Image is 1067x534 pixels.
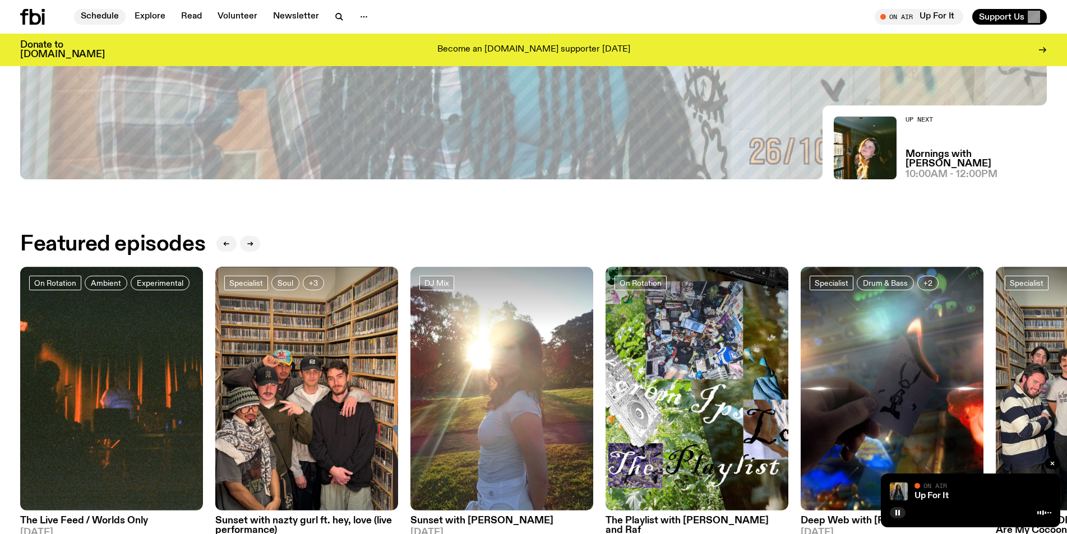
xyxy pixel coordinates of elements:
[620,278,662,287] span: On Rotation
[437,45,630,55] p: Become an [DOMAIN_NAME] supporter [DATE]
[863,278,908,287] span: Drum & Bass
[1010,278,1043,287] span: Specialist
[20,516,203,526] h3: The Live Feed / Worlds Only
[174,9,209,25] a: Read
[137,278,183,287] span: Experimental
[906,150,1047,169] a: Mornings with [PERSON_NAME]
[85,276,127,290] a: Ambient
[923,482,947,489] span: On Air
[923,278,932,287] span: +2
[278,278,293,287] span: Soul
[131,276,190,290] a: Experimental
[309,278,318,287] span: +3
[1005,276,1048,290] a: Specialist
[810,276,853,290] a: Specialist
[875,9,963,25] button: On AirUp For It
[128,9,172,25] a: Explore
[887,12,958,21] span: Tune in live
[91,278,121,287] span: Ambient
[857,276,914,290] a: Drum & Bass
[266,9,326,25] a: Newsletter
[834,117,897,179] img: Freya smiles coyly as she poses for the image.
[424,278,449,287] span: DJ Mix
[271,276,299,290] a: Soul
[20,234,205,254] h2: Featured episodes
[815,278,848,287] span: Specialist
[303,276,324,290] button: +3
[615,276,667,290] a: On Rotation
[34,278,76,287] span: On Rotation
[211,9,264,25] a: Volunteer
[972,9,1047,25] button: Support Us
[29,276,81,290] a: On Rotation
[229,278,263,287] span: Specialist
[890,482,908,500] img: Ify - a Brown Skin girl with black braided twists, looking up to the side with her tongue stickin...
[419,276,454,290] a: DJ Mix
[979,12,1024,22] span: Support Us
[410,516,593,526] h3: Sunset with [PERSON_NAME]
[74,9,126,25] a: Schedule
[906,117,1047,123] h2: Up Next
[917,276,939,290] button: +2
[20,267,203,510] img: A grainy film image of shadowy band figures on stage, with red light behind them
[906,170,997,179] span: 10:00am - 12:00pm
[801,516,983,526] h3: Deep Web with [PERSON_NAME]
[224,276,268,290] a: Specialist
[914,491,949,500] a: Up For It
[20,40,105,59] h3: Donate to [DOMAIN_NAME]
